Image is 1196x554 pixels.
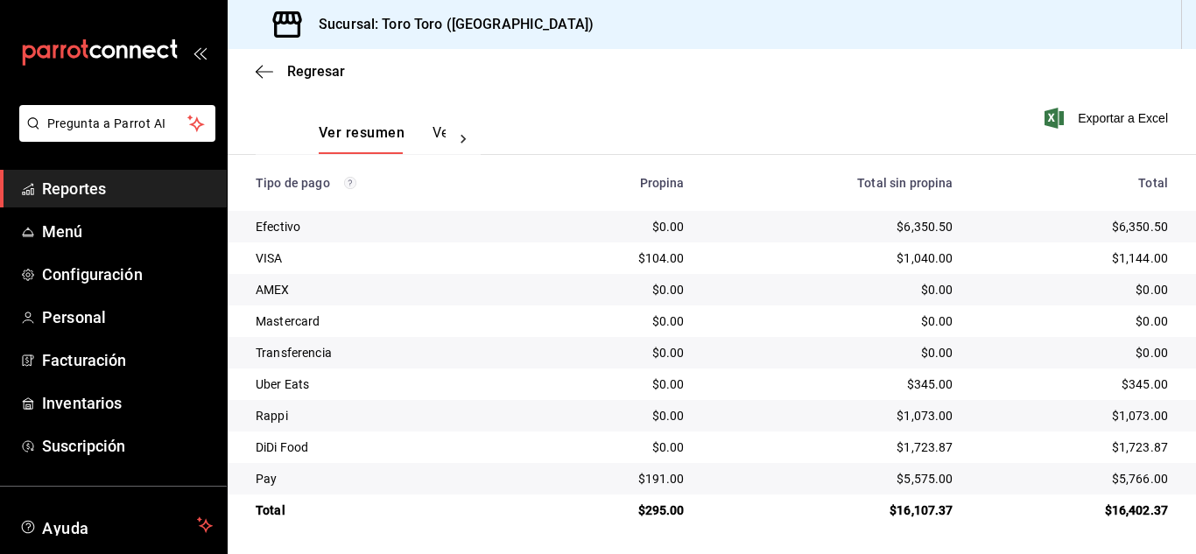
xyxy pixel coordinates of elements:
[19,105,215,142] button: Pregunta a Parrot AI
[981,470,1168,487] div: $5,766.00
[256,312,523,330] div: Mastercard
[981,176,1168,190] div: Total
[287,63,345,80] span: Regresar
[256,176,523,190] div: Tipo de pago
[256,375,523,393] div: Uber Eats
[713,344,953,361] div: $0.00
[713,176,953,190] div: Total sin propina
[12,127,215,145] a: Pregunta a Parrot AI
[551,344,684,361] div: $0.00
[981,281,1168,298] div: $0.00
[256,344,523,361] div: Transferencia
[42,348,213,372] span: Facturación
[193,46,207,60] button: open_drawer_menu
[713,501,953,519] div: $16,107.37
[319,124,446,154] div: navigation tabs
[551,375,684,393] div: $0.00
[981,218,1168,235] div: $6,350.50
[256,249,523,267] div: VISA
[713,407,953,424] div: $1,073.00
[256,438,523,456] div: DiDi Food
[981,344,1168,361] div: $0.00
[256,281,523,298] div: AMEX
[344,177,356,189] svg: Los pagos realizados con Pay y otras terminales son montos brutos.
[47,115,188,133] span: Pregunta a Parrot AI
[256,501,523,519] div: Total
[42,263,213,286] span: Configuración
[551,249,684,267] div: $104.00
[713,470,953,487] div: $5,575.00
[551,438,684,456] div: $0.00
[42,177,213,200] span: Reportes
[42,305,213,329] span: Personal
[42,515,190,536] span: Ayuda
[551,281,684,298] div: $0.00
[256,218,523,235] div: Efectivo
[713,281,953,298] div: $0.00
[981,407,1168,424] div: $1,073.00
[713,375,953,393] div: $345.00
[981,438,1168,456] div: $1,723.87
[256,470,523,487] div: Pay
[42,434,213,458] span: Suscripción
[433,124,498,154] button: Ver pagos
[1048,108,1168,129] button: Exportar a Excel
[551,501,684,519] div: $295.00
[981,375,1168,393] div: $345.00
[551,407,684,424] div: $0.00
[256,407,523,424] div: Rappi
[713,249,953,267] div: $1,040.00
[256,63,345,80] button: Regresar
[551,176,684,190] div: Propina
[981,501,1168,519] div: $16,402.37
[713,312,953,330] div: $0.00
[713,218,953,235] div: $6,350.50
[713,438,953,456] div: $1,723.87
[551,470,684,487] div: $191.00
[551,218,684,235] div: $0.00
[981,249,1168,267] div: $1,144.00
[551,312,684,330] div: $0.00
[42,220,213,243] span: Menú
[981,312,1168,330] div: $0.00
[319,124,405,154] button: Ver resumen
[305,14,594,35] h3: Sucursal: Toro Toro ([GEOGRAPHIC_DATA])
[42,391,213,415] span: Inventarios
